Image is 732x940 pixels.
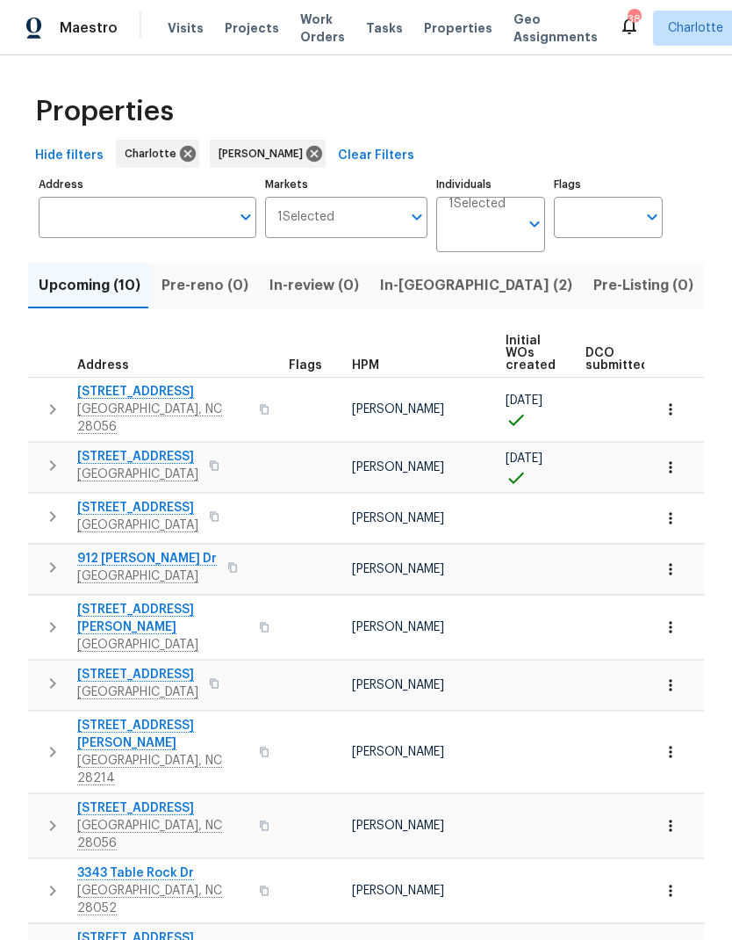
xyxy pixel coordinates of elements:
span: [DATE] [506,452,542,465]
button: Hide filters [28,140,111,172]
div: 38 [628,11,640,28]
span: Maestro [60,19,118,37]
span: Flags [289,359,322,372]
span: 1 Selected [277,210,334,225]
span: Projects [225,19,279,37]
span: Clear Filters [338,145,414,167]
span: [DATE] [506,394,542,407]
span: [PERSON_NAME] [352,461,444,474]
span: Visits [168,19,204,37]
span: HPM [352,359,379,372]
button: Clear Filters [331,140,421,172]
span: [PERSON_NAME] [352,679,444,691]
span: Work Orders [300,11,345,46]
label: Address [39,179,256,190]
span: Geo Assignments [513,11,598,46]
span: [PERSON_NAME] [352,563,444,575]
span: Pre-Listing (0) [593,273,693,298]
button: Open [522,212,547,236]
label: Markets [265,179,428,190]
span: Hide filters [35,145,104,167]
span: Pre-reno (0) [161,273,248,298]
span: [PERSON_NAME] [352,885,444,897]
span: Charlotte [125,145,183,163]
label: Individuals [436,179,545,190]
span: [PERSON_NAME] [352,403,444,416]
span: Tasks [366,22,403,34]
button: Open [640,205,664,229]
span: In-review (0) [269,273,359,298]
span: [PERSON_NAME] [352,512,444,524]
span: [PERSON_NAME] [352,746,444,758]
span: Properties [424,19,492,37]
span: 1 Selected [449,197,506,212]
div: Charlotte [116,140,199,168]
button: Open [233,205,258,229]
label: Flags [554,179,663,190]
span: [PERSON_NAME] [352,820,444,832]
div: [PERSON_NAME] [210,140,326,168]
button: Open [405,205,429,229]
span: Address [77,359,129,372]
span: Initial WOs created [506,335,556,372]
span: In-[GEOGRAPHIC_DATA] (2) [380,273,572,298]
span: DCO submitted [585,347,649,372]
span: Properties [35,103,174,120]
span: [PERSON_NAME] [352,621,444,633]
span: [PERSON_NAME] [219,145,310,163]
span: Upcoming (10) [39,273,140,298]
span: Charlotte [668,19,723,37]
